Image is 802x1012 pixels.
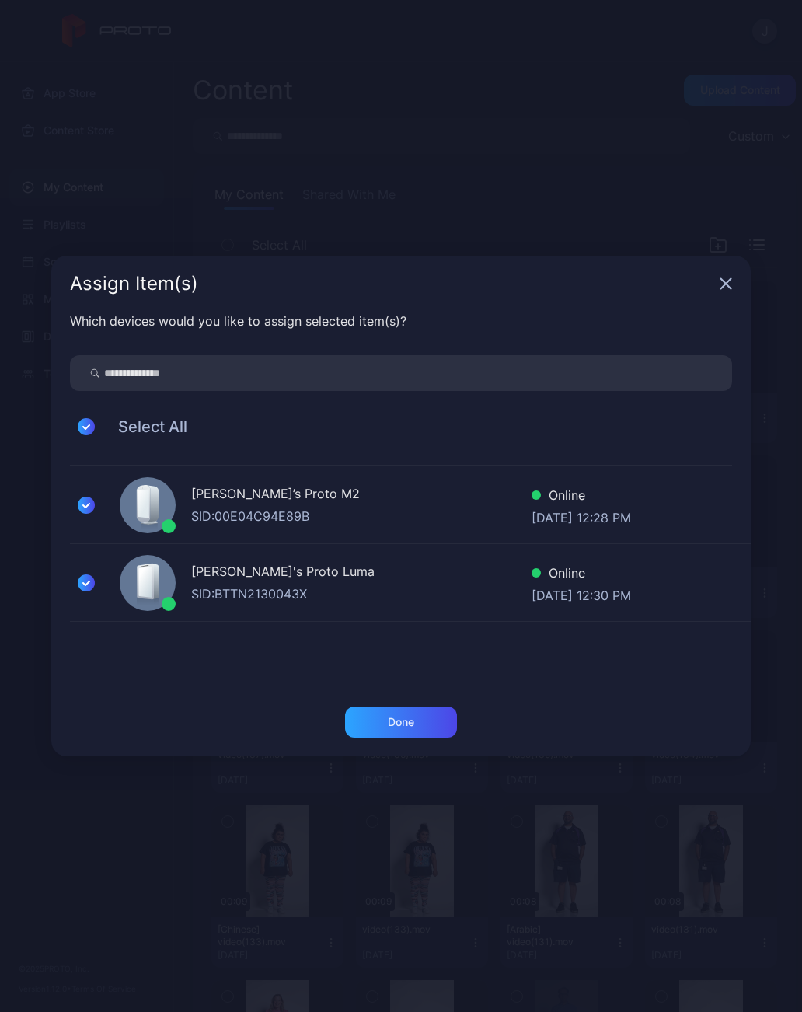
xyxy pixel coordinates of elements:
[103,417,187,436] span: Select All
[191,484,532,507] div: [PERSON_NAME]’s Proto M2
[70,274,713,293] div: Assign Item(s)
[70,312,732,330] div: Which devices would you like to assign selected item(s)?
[191,562,532,585] div: [PERSON_NAME]'s Proto Luma
[532,564,631,586] div: Online
[532,586,631,602] div: [DATE] 12:30 PM
[191,507,532,525] div: SID: 00E04C94E89B
[191,585,532,603] div: SID: BTTN2130043X
[532,508,631,524] div: [DATE] 12:28 PM
[345,707,457,738] button: Done
[532,486,631,508] div: Online
[388,716,414,728] div: Done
